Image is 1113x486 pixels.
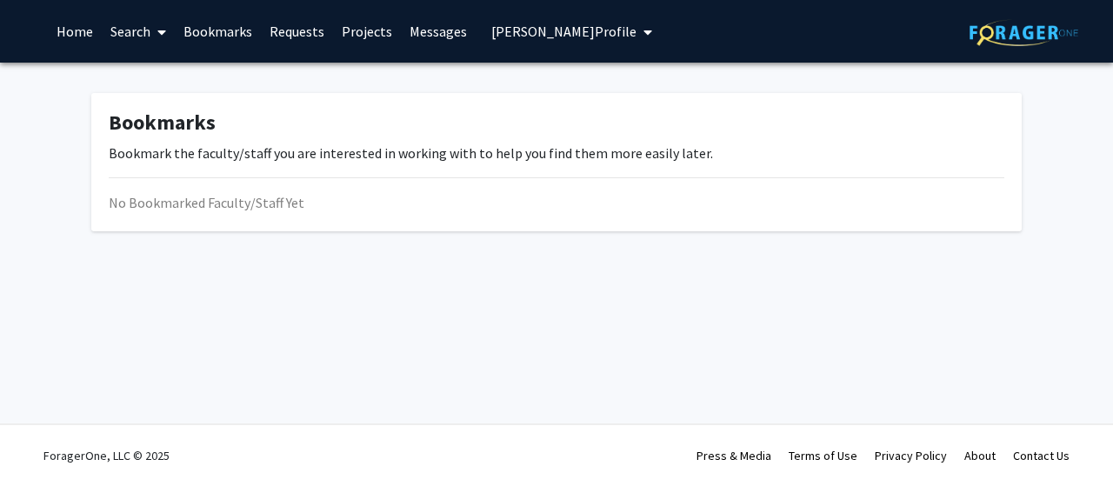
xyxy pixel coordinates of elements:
img: ForagerOne Logo [970,19,1078,46]
a: Search [102,1,175,62]
a: About [964,448,996,463]
div: ForagerOne, LLC © 2025 [43,425,170,486]
div: No Bookmarked Faculty/Staff Yet [109,192,1004,213]
a: Privacy Policy [875,448,947,463]
a: Messages [401,1,476,62]
a: Home [48,1,102,62]
span: [PERSON_NAME] Profile [491,23,636,40]
a: Press & Media [696,448,771,463]
a: Bookmarks [175,1,261,62]
h1: Bookmarks [109,110,1004,136]
a: Requests [261,1,333,62]
a: Contact Us [1013,448,1070,463]
p: Bookmark the faculty/staff you are interested in working with to help you find them more easily l... [109,143,1004,163]
a: Projects [333,1,401,62]
a: Terms of Use [789,448,857,463]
